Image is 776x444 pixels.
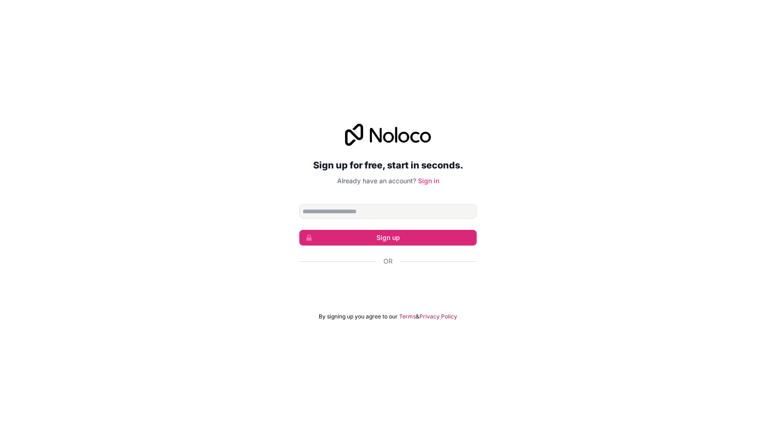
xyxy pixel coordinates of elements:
[383,257,393,266] span: Or
[299,157,477,174] h2: Sign up for free, start in seconds.
[399,313,416,320] a: Terms
[416,313,419,320] span: &
[418,177,439,185] a: Sign in
[419,313,457,320] a: Privacy Policy
[337,177,416,185] span: Already have an account?
[299,230,477,246] button: Sign up
[299,204,477,219] input: Email address
[319,313,398,320] span: By signing up you agree to our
